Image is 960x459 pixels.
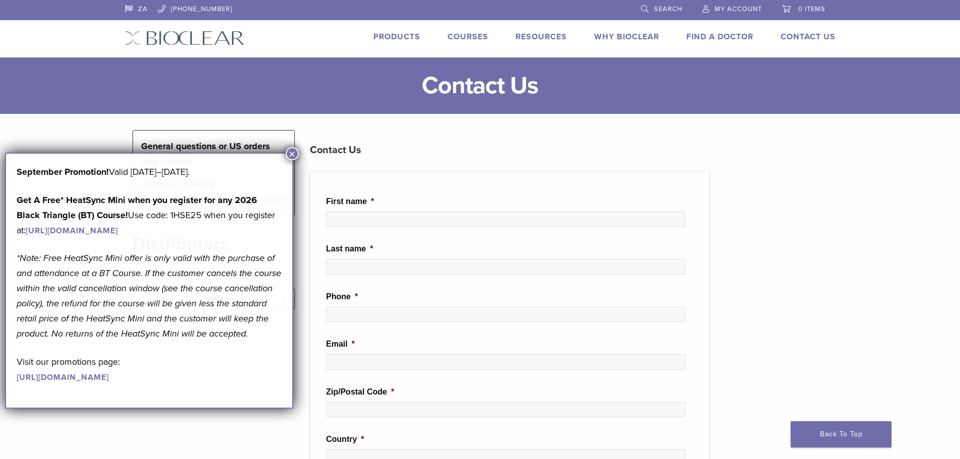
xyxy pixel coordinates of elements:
[326,339,355,350] label: Email
[310,138,710,162] h3: Contact Us
[17,166,109,177] b: September Promotion!
[286,147,299,160] button: Close
[125,31,244,45] img: Bioclear
[17,252,281,339] em: *Note: Free HeatSync Mini offer is only valid with the purchase of and attendance at a BT Course....
[373,32,420,42] a: Products
[516,32,567,42] a: Resources
[686,32,753,42] a: Find A Doctor
[654,5,682,13] span: Search
[791,421,891,447] a: Back To Top
[594,32,659,42] a: Why Bioclear
[141,141,270,167] strong: General questions or US orders may contact:
[17,192,282,238] p: Use code: 1HSE25 when you register at:
[17,354,282,384] p: Visit our promotions page:
[326,292,358,302] label: Phone
[447,32,488,42] a: Courses
[326,196,374,207] label: First name
[17,194,257,221] strong: Get A Free* HeatSync Mini when you register for any 2026 Black Triangle (BT) Course!
[17,164,282,179] p: Valid [DATE]–[DATE].
[326,434,364,445] label: Country
[781,32,836,42] a: Contact Us
[326,244,373,254] label: Last name
[17,372,109,382] a: [URL][DOMAIN_NAME]
[798,5,825,13] span: 0 items
[26,226,118,236] a: [URL][DOMAIN_NAME]
[326,387,394,398] label: Zip/Postal Code
[715,5,762,13] span: My Account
